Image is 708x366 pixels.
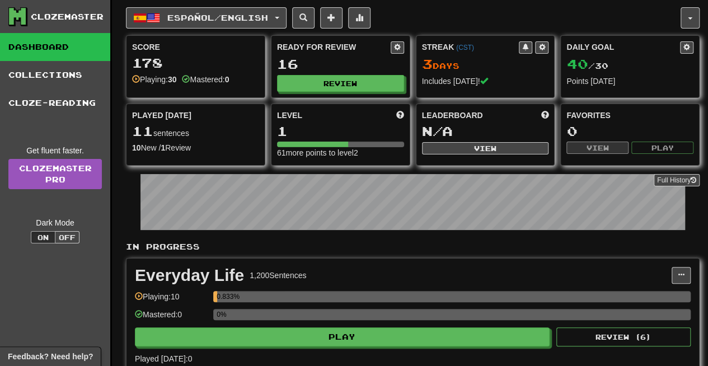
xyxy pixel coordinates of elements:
[277,147,404,158] div: 61 more points to level 2
[8,217,102,228] div: Dark Mode
[250,270,306,281] div: 1,200 Sentences
[654,174,700,186] button: Full History
[348,7,371,29] button: More stats
[132,74,176,85] div: Playing:
[566,142,629,154] button: View
[422,57,549,72] div: Day s
[182,74,229,85] div: Mastered:
[277,124,404,138] div: 1
[422,56,433,72] span: 3
[8,145,102,156] div: Get fluent faster.
[161,143,165,152] strong: 1
[132,142,259,153] div: New / Review
[541,110,548,121] span: This week in points, UTC
[320,7,343,29] button: Add sentence to collection
[168,75,177,84] strong: 30
[132,41,259,53] div: Score
[31,231,55,243] button: On
[167,13,268,22] span: Español / English
[422,41,519,53] div: Streak
[292,7,315,29] button: Search sentences
[566,124,693,138] div: 0
[132,124,259,139] div: sentences
[126,7,287,29] button: Español/English
[135,267,244,284] div: Everyday Life
[8,351,93,362] span: Open feedback widget
[422,110,483,121] span: Leaderboard
[225,75,229,84] strong: 0
[277,75,404,92] button: Review
[135,309,208,327] div: Mastered: 0
[566,56,588,72] span: 40
[8,159,102,189] a: ClozemasterPro
[132,110,191,121] span: Played [DATE]
[556,327,691,346] button: Review (6)
[422,123,453,139] span: N/A
[566,110,693,121] div: Favorites
[135,327,550,346] button: Play
[135,354,192,363] span: Played [DATE]: 0
[566,76,693,87] div: Points [DATE]
[631,142,693,154] button: Play
[135,291,208,309] div: Playing: 10
[456,44,474,51] a: (CST)
[277,57,404,71] div: 16
[132,123,153,139] span: 11
[55,231,79,243] button: Off
[422,76,549,87] div: Includes [DATE]!
[126,241,700,252] p: In Progress
[31,11,104,22] div: Clozemaster
[566,41,680,54] div: Daily Goal
[277,110,302,121] span: Level
[132,143,141,152] strong: 10
[132,56,259,70] div: 178
[277,41,391,53] div: Ready for Review
[396,110,404,121] span: Score more points to level up
[422,142,549,154] button: View
[566,61,608,71] span: / 30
